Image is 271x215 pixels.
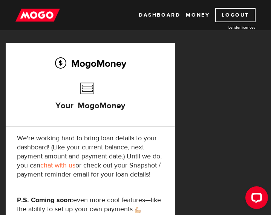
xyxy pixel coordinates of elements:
a: Logout [215,8,256,22]
p: even more cool features—like the ability to set up your own payments [17,196,164,214]
h3: Your MogoMoney [55,79,125,122]
a: Money [186,8,210,22]
img: mogo_logo-11ee424be714fa7cbb0f0f49df9e16ec.png [15,8,60,22]
a: Dashboard [139,8,180,22]
a: chat with us [40,161,75,170]
iframe: LiveChat chat widget [239,183,271,215]
a: Lender licences [199,25,256,30]
h2: MogoMoney [17,55,164,71]
strong: P.S. Coming soon: [17,196,73,204]
img: strong arm emoji [135,207,141,213]
p: We're working hard to bring loan details to your dashboard! (Like your current balance, next paym... [17,134,164,179]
